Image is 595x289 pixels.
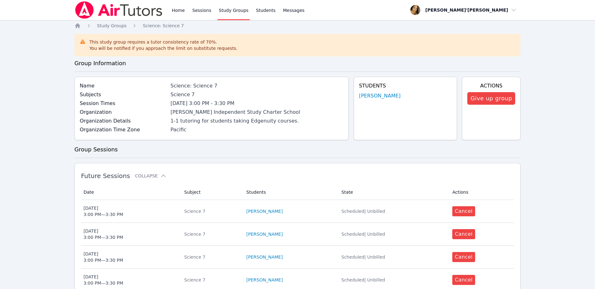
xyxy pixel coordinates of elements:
label: Organization [80,108,167,116]
h4: Students [359,82,452,90]
button: Give up group [467,92,515,105]
div: Science 7 [171,91,343,98]
th: Actions [449,185,514,200]
th: State [338,185,449,200]
label: Organization Details [80,117,167,125]
div: [DATE] 3:00 PM — 3:30 PM [84,228,123,240]
div: [DATE] 3:00 PM — 3:30 PM [84,251,123,263]
div: 1-1 tutoring for students taking Edgenuity courses. [171,117,343,125]
span: Scheduled | Unbilled [341,209,385,214]
span: Scheduled | Unbilled [341,255,385,260]
span: Scheduled | Unbilled [341,277,385,282]
h3: Group Sessions [74,145,521,154]
button: Cancel [452,252,475,262]
div: This study group requires a tutor consistency rate of 70 %. [90,39,238,51]
h4: Actions [467,82,515,90]
tr: [DATE]3:00 PM—3:30 PMScience 7[PERSON_NAME]Scheduled| UnbilledCancel [81,223,514,246]
label: Session Times [80,100,167,107]
div: Pacific [171,126,343,134]
a: [PERSON_NAME] [246,231,283,237]
button: Cancel [452,206,475,216]
a: Study Groups [97,23,127,29]
div: [PERSON_NAME] Independent Study Charter School [171,108,343,116]
span: Scheduled | Unbilled [341,232,385,237]
button: Collapse [135,173,166,179]
a: Science: Science 7 [143,23,184,29]
a: [PERSON_NAME] [246,277,283,283]
div: You will be notified if you approach the limit on substitute requests. [90,45,238,51]
span: Study Groups [97,23,127,28]
img: Air Tutors [74,1,163,19]
tr: [DATE]3:00 PM—3:30 PMScience 7[PERSON_NAME]Scheduled| UnbilledCancel [81,200,514,223]
label: Subjects [80,91,167,98]
div: Science 7 [184,208,239,214]
span: Science: Science 7 [143,23,184,28]
div: [DATE] 3:00 PM — 3:30 PM [84,274,123,286]
th: Students [243,185,338,200]
a: [PERSON_NAME] [359,92,401,100]
span: Messages [283,7,305,13]
div: [DATE] 3:00 PM — 3:30 PM [84,205,123,218]
a: [PERSON_NAME] [246,254,283,260]
h3: Group Information [74,59,521,68]
label: Organization Time Zone [80,126,167,134]
span: Future Sessions [81,172,130,180]
th: Date [81,185,181,200]
div: Science: Science 7 [171,82,343,90]
li: [DATE] 3:00 PM - 3:30 PM [171,100,343,107]
button: Cancel [452,229,475,239]
label: Name [80,82,167,90]
div: Science 7 [184,231,239,237]
a: [PERSON_NAME] [246,208,283,214]
tr: [DATE]3:00 PM—3:30 PMScience 7[PERSON_NAME]Scheduled| UnbilledCancel [81,246,514,269]
div: Science 7 [184,277,239,283]
div: Science 7 [184,254,239,260]
th: Subject [181,185,243,200]
nav: Breadcrumb [74,23,521,29]
button: Cancel [452,275,475,285]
